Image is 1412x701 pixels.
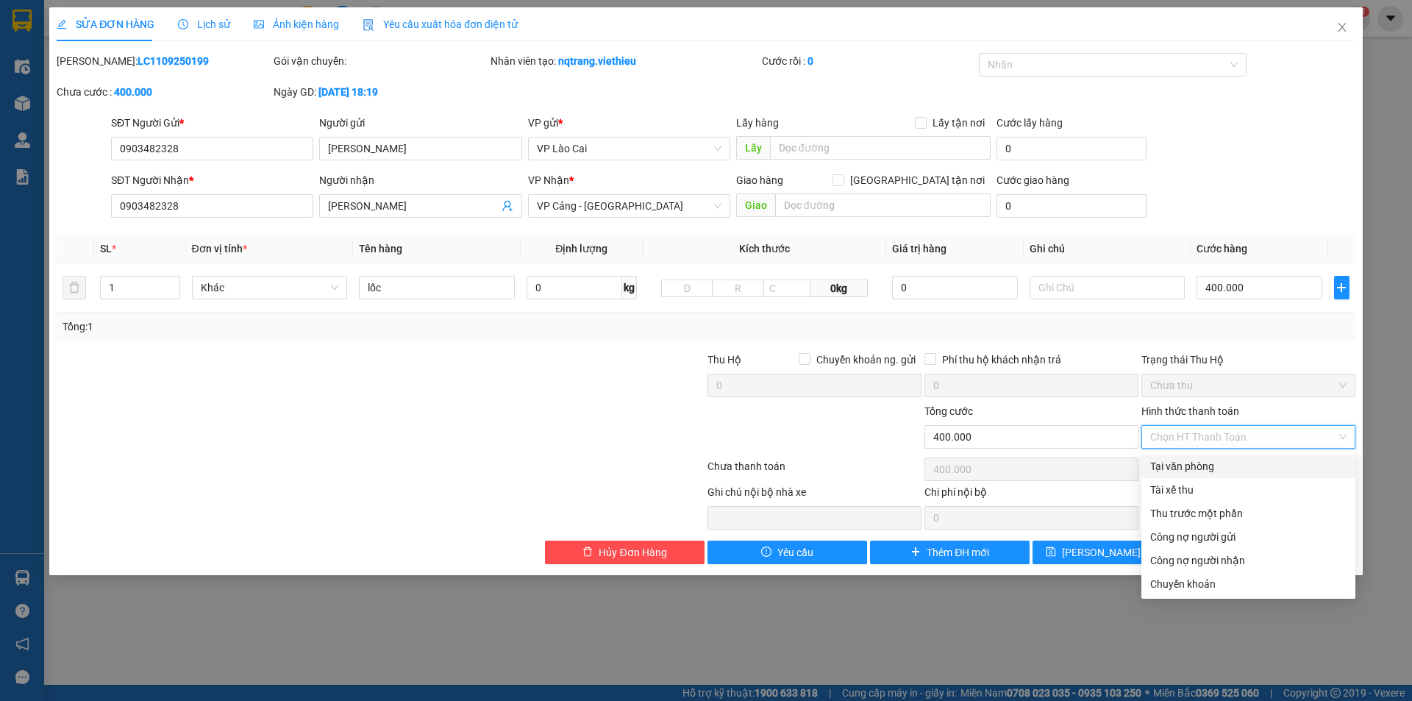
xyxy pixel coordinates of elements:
[1197,243,1247,255] span: Cước hàng
[775,193,991,217] input: Dọc đường
[537,138,721,160] span: VP Lào Cai
[582,547,593,558] span: delete
[770,136,991,160] input: Dọc đường
[114,86,152,98] b: 400.000
[57,19,67,29] span: edit
[706,458,923,484] div: Chưa thanh toán
[111,172,313,188] div: SĐT Người Nhận
[1334,276,1349,299] button: plus
[777,544,813,561] span: Yêu cầu
[910,547,921,558] span: plus
[927,115,991,131] span: Lấy tận nơi
[707,484,921,506] div: Ghi chú nội bộ nhà xe
[844,172,991,188] span: [GEOGRAPHIC_DATA] tận nơi
[558,55,636,67] b: nqtrang.viethieu
[318,86,378,98] b: [DATE] 18:19
[1141,525,1355,549] div: Cước gửi hàng sẽ được ghi vào công nợ của người gửi
[712,280,764,297] input: R
[63,319,545,335] div: Tổng: 1
[1046,547,1056,558] span: save
[363,18,518,30] span: Yêu cầu xuất hóa đơn điện tử
[996,174,1069,186] label: Cước giao hàng
[810,352,921,368] span: Chuyển khoản ng. gửi
[1062,544,1180,561] span: [PERSON_NAME] thay đổi
[111,115,313,131] div: SĐT Người Gửi
[1150,426,1347,448] span: Chọn HT Thanh Toán
[599,544,666,561] span: Hủy Đơn Hàng
[363,19,374,31] img: icon
[178,19,188,29] span: clock-circle
[763,280,810,297] input: C
[622,276,637,299] span: kg
[491,53,759,69] div: Nhân viên tạo:
[545,541,705,564] button: deleteHủy Đơn Hàng
[739,243,790,255] span: Kích thước
[1150,552,1347,569] div: Công nợ người nhận
[762,53,976,69] div: Cước rồi :
[736,193,775,217] span: Giao
[57,84,271,100] div: Chưa cước :
[1150,374,1347,396] span: Chưa thu
[201,277,339,299] span: Khác
[1322,7,1363,49] button: Close
[254,18,339,30] span: Ảnh kiện hàng
[528,115,730,131] div: VP gửi
[57,53,271,69] div: [PERSON_NAME]:
[1150,529,1347,545] div: Công nợ người gửi
[1141,352,1355,368] div: Trạng thái Thu Hộ
[1150,505,1347,522] div: Thu trước một phần
[1024,235,1191,263] th: Ghi chú
[761,547,771,558] span: exclamation-circle
[1030,276,1185,299] input: Ghi Chú
[807,55,813,67] b: 0
[661,280,713,297] input: D
[1150,458,1347,474] div: Tại văn phòng
[359,276,515,299] input: VD: Bàn, Ghế
[870,541,1030,564] button: plusThêm ĐH mới
[555,243,607,255] span: Định lượng
[736,136,770,160] span: Lấy
[537,195,721,217] span: VP Cảng - Hà Nội
[63,276,86,299] button: delete
[927,544,989,561] span: Thêm ĐH mới
[359,243,402,255] span: Tên hàng
[810,280,868,297] span: 0kg
[1141,549,1355,572] div: Cước gửi hàng sẽ được ghi vào công nợ của người nhận
[1150,576,1347,592] div: Chuyển khoản
[924,484,1138,506] div: Chi phí nội bộ
[1150,482,1347,498] div: Tài xế thu
[996,137,1147,160] input: Cước lấy hàng
[1335,282,1349,293] span: plus
[892,243,946,255] span: Giá trị hàng
[100,243,112,255] span: SL
[924,405,973,417] span: Tổng cước
[274,53,488,69] div: Gói vận chuyển:
[192,243,247,255] span: Đơn vị tính
[707,541,867,564] button: exclamation-circleYêu cầu
[57,18,154,30] span: SỬA ĐƠN HÀNG
[319,115,521,131] div: Người gửi
[138,55,209,67] b: LC1109250199
[1336,21,1348,33] span: close
[274,84,488,100] div: Ngày GD:
[996,117,1063,129] label: Cước lấy hàng
[996,194,1147,218] input: Cước giao hàng
[502,200,513,212] span: user-add
[707,354,741,366] span: Thu Hộ
[528,174,569,186] span: VP Nhận
[736,117,779,129] span: Lấy hàng
[1033,541,1192,564] button: save[PERSON_NAME] thay đổi
[254,19,264,29] span: picture
[319,172,521,188] div: Người nhận
[178,18,230,30] span: Lịch sử
[736,174,783,186] span: Giao hàng
[936,352,1067,368] span: Phí thu hộ khách nhận trả
[1141,405,1239,417] label: Hình thức thanh toán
